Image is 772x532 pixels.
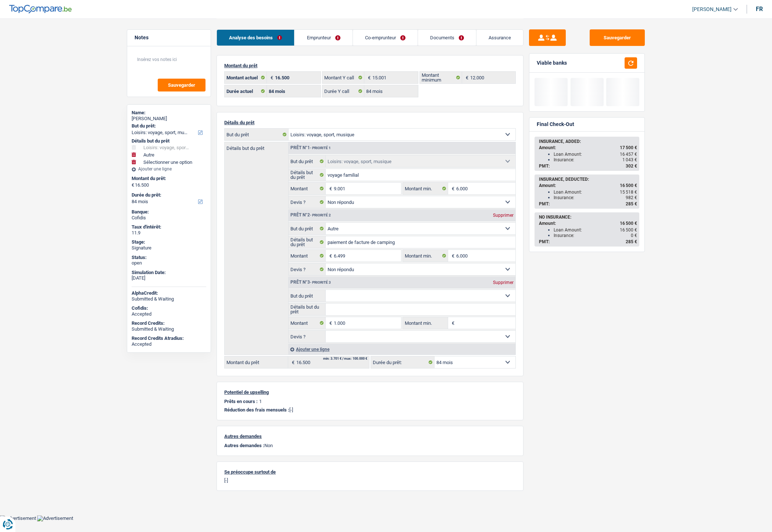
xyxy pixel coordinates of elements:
[225,72,267,83] label: Montant actuel
[224,434,516,439] p: Autres demandes
[626,163,637,169] span: 302 €
[9,5,72,14] img: TopCompare Logo
[289,169,326,181] label: Détails but du prêt
[476,30,523,46] a: Assurance
[217,30,294,46] a: Analyse des besoins
[620,145,637,150] span: 17 500 €
[590,29,645,46] button: Sauvegarder
[631,233,637,238] span: 0 €
[326,250,334,262] span: €
[289,263,326,275] label: Devis ?
[289,317,326,329] label: Montant
[225,85,267,97] label: Durée actuel
[448,317,456,329] span: €
[537,121,574,127] div: Final Check-Out
[289,290,326,302] label: But du prêt
[537,60,567,66] div: Viable banks
[554,157,637,162] div: Insurance:
[132,224,206,230] div: Taux d'intérêt:
[289,303,326,315] label: Détails but du prêt
[132,260,206,266] div: open
[364,72,372,83] span: €
[132,326,206,332] div: Submitted & Waiting
[289,331,326,342] label: Devis ?
[132,116,206,122] div: [PERSON_NAME]
[224,63,516,68] p: Montant du prêt
[620,190,637,195] span: 15 518 €
[448,183,456,194] span: €
[289,213,333,218] div: Prêt n°2
[289,196,326,208] label: Devis ?
[267,72,275,83] span: €
[554,227,637,233] div: Loan Amount:
[353,30,418,46] a: Co-emprunteur
[539,201,637,206] div: PMT:
[539,239,637,244] div: PMT:
[132,182,134,188] span: €
[403,250,448,262] label: Montant min.
[310,280,331,284] span: - Priorité 3
[224,443,516,448] p: Non
[224,389,516,395] p: Potentiel de upselling
[491,280,515,285] div: Supprimer
[132,270,206,276] div: Simulation Date:
[135,35,203,41] h5: Notes
[259,399,262,404] p: 1
[224,407,289,413] span: Réduction des frais mensuels :
[371,356,435,368] label: Durée du prêt:
[420,72,462,83] label: Montant minimum
[288,356,296,368] span: €
[626,201,637,206] span: 285 €
[322,85,365,97] label: Durée Y call
[326,183,334,194] span: €
[403,183,448,194] label: Montant min.
[132,305,206,311] div: Cofidis:
[310,146,331,150] span: - Priorité 1
[539,145,637,150] div: Amount:
[539,177,637,182] div: INSURANCE, DEDUCTED:
[289,250,326,262] label: Montant
[225,142,288,151] label: Détails but du prêt
[323,357,367,360] div: min: 3.701 € / max: 100.000 €
[756,6,763,12] div: fr
[539,183,637,188] div: Amount:
[310,213,331,217] span: - Priorité 2
[686,3,738,15] a: [PERSON_NAME]
[626,239,637,244] span: 285 €
[289,223,326,234] label: But du prêt
[132,215,206,221] div: Cofidis
[620,183,637,188] span: 16 500 €
[539,221,637,226] div: Amount:
[620,221,637,226] span: 16 500 €
[418,30,476,46] a: Documents
[289,155,326,167] label: But du prêt
[462,72,470,83] span: €
[132,138,206,144] div: Détails but du prêt
[132,320,206,326] div: Record Credits:
[132,230,206,236] div: 11.9
[224,469,516,475] p: Se préoccupe surtout de
[158,79,205,91] button: Sauvegarder
[224,120,516,125] p: Détails du prêt
[620,152,637,157] span: 16 457 €
[539,215,637,220] div: NO INSURANCE:
[224,443,264,448] span: Autres demandes :
[132,209,206,215] div: Banque:
[37,515,73,521] img: Advertisement
[288,344,515,355] div: Ajouter une ligne
[491,213,515,218] div: Supprimer
[554,190,637,195] div: Loan Amount:
[322,72,365,83] label: Montant Y call
[132,123,205,129] label: But du prêt:
[554,152,637,157] div: Loan Amount:
[289,183,326,194] label: Montant
[289,280,333,285] div: Prêt n°3
[132,239,206,245] div: Stage:
[554,195,637,200] div: Insurance:
[403,317,448,329] label: Montant min.
[294,30,352,46] a: Emprunteur
[225,356,288,368] label: Montant du prêt
[132,290,206,296] div: AlphaCredit:
[132,255,206,260] div: Status:
[132,275,206,281] div: [DATE]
